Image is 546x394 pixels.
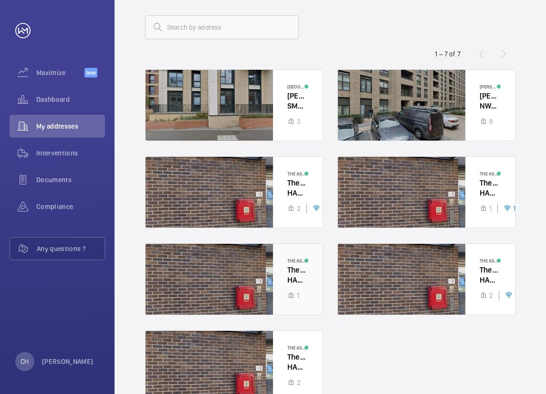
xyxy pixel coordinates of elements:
[37,244,105,253] span: Any questions ?
[145,15,299,39] input: Search by address
[42,357,94,366] p: [PERSON_NAME]
[36,95,105,104] span: Dashboard
[36,68,84,77] span: Maximize
[435,49,461,59] div: 1 – 7 of 7
[84,68,97,77] span: Beta
[36,175,105,185] span: Documents
[36,202,105,211] span: Compliance
[36,148,105,158] span: Interventions
[36,121,105,131] span: My addresses
[21,357,29,366] p: CH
